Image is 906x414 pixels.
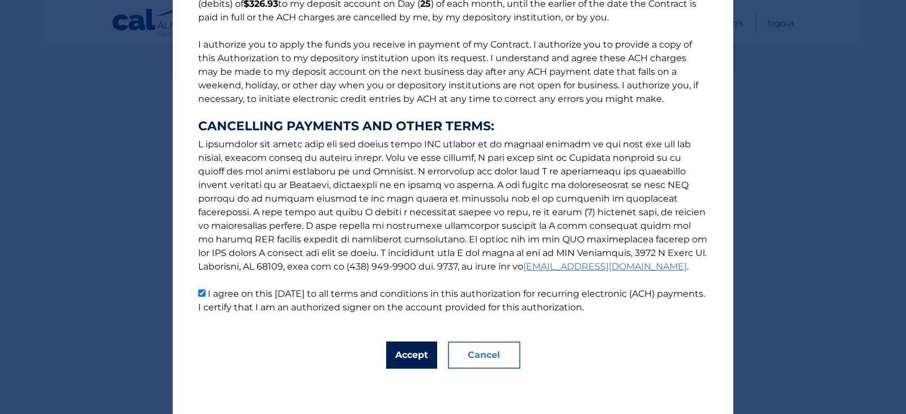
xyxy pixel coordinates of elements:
button: Cancel [448,342,520,369]
button: Accept [386,342,437,369]
strong: CANCELLING PAYMENTS AND OTHER TERMS: [198,119,708,133]
label: I agree on this [DATE] to all terms and conditions in this authorization for recurring electronic... [198,288,705,313]
a: [EMAIL_ADDRESS][DOMAIN_NAME] [523,261,687,272]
